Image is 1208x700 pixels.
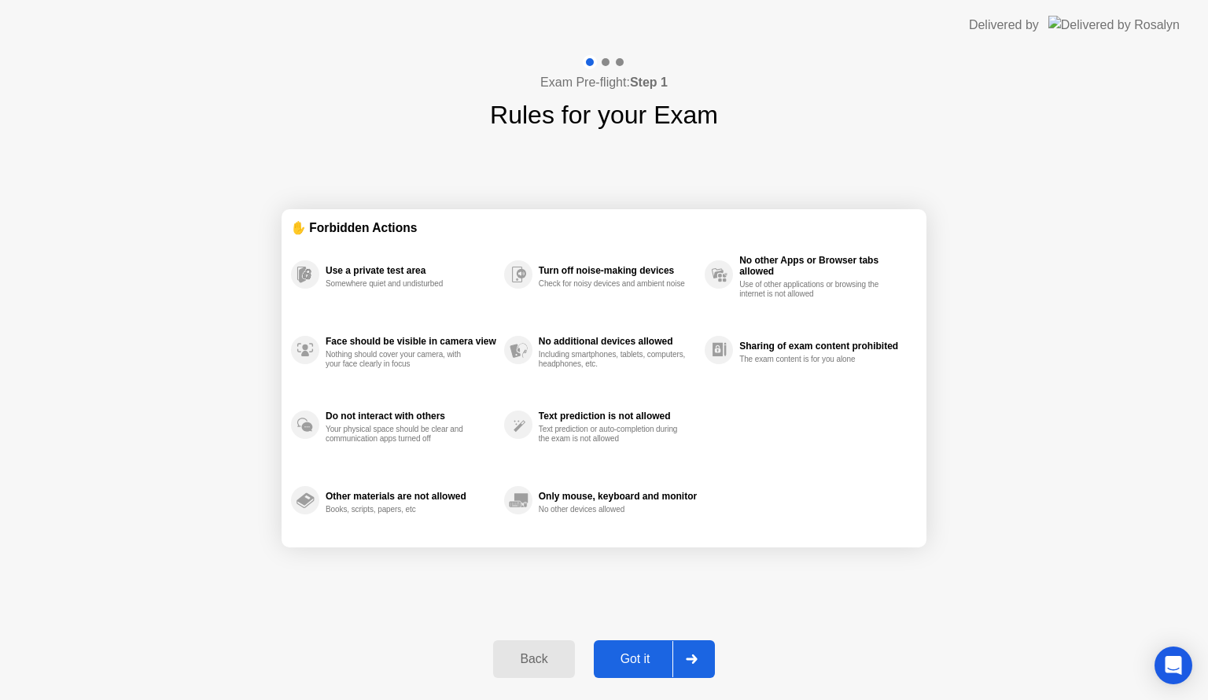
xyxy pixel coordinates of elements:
[326,411,496,422] div: Do not interact with others
[291,219,917,237] div: ✋ Forbidden Actions
[540,73,668,92] h4: Exam Pre-flight:
[539,425,687,444] div: Text prediction or auto-completion during the exam is not allowed
[539,336,697,347] div: No additional devices allowed
[598,652,672,666] div: Got it
[539,411,697,422] div: Text prediction is not allowed
[493,640,574,678] button: Back
[1155,647,1192,684] div: Open Intercom Messenger
[326,279,474,289] div: Somewhere quiet and undisturbed
[326,425,474,444] div: Your physical space should be clear and communication apps turned off
[498,652,569,666] div: Back
[539,279,687,289] div: Check for noisy devices and ambient noise
[969,16,1039,35] div: Delivered by
[594,640,715,678] button: Got it
[739,355,888,364] div: The exam content is for you alone
[326,265,496,276] div: Use a private test area
[630,76,668,89] b: Step 1
[326,336,496,347] div: Face should be visible in camera view
[326,505,474,514] div: Books, scripts, papers, etc
[490,96,718,134] h1: Rules for your Exam
[539,350,687,369] div: Including smartphones, tablets, computers, headphones, etc.
[1048,16,1180,34] img: Delivered by Rosalyn
[326,350,474,369] div: Nothing should cover your camera, with your face clearly in focus
[739,255,909,277] div: No other Apps or Browser tabs allowed
[739,280,888,299] div: Use of other applications or browsing the internet is not allowed
[539,265,697,276] div: Turn off noise-making devices
[539,505,687,514] div: No other devices allowed
[539,491,697,502] div: Only mouse, keyboard and monitor
[739,341,909,352] div: Sharing of exam content prohibited
[326,491,496,502] div: Other materials are not allowed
